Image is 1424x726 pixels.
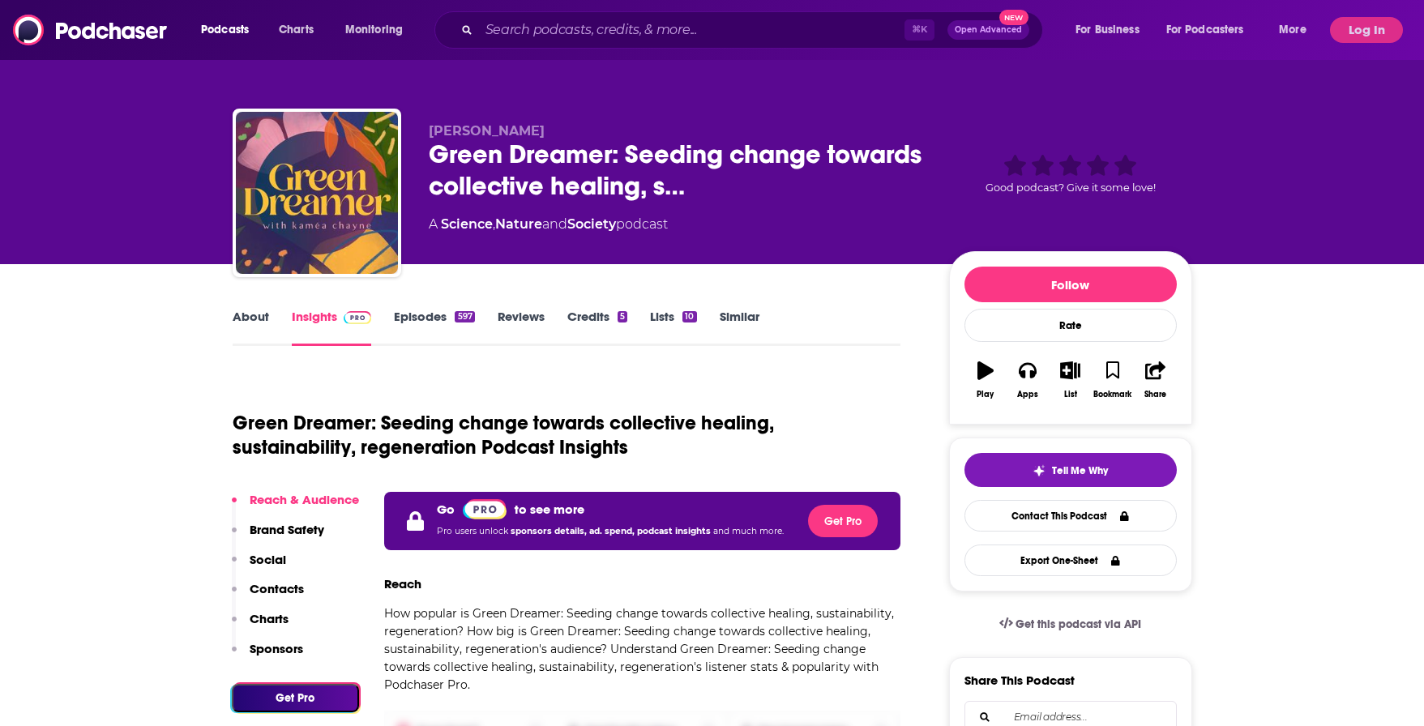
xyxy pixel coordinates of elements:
button: Export One-Sheet [964,544,1177,576]
span: [PERSON_NAME] [429,123,545,139]
p: How popular is Green Dreamer: Seeding change towards collective healing, sustainability, regenera... [384,604,901,694]
h1: Green Dreamer: Seeding change towards collective healing, sustainability, regeneration Podcast In... [233,411,888,459]
p: Reach & Audience [250,492,359,507]
div: 5 [618,311,627,322]
a: Pro website [463,498,507,519]
a: About [233,309,269,346]
span: ⌘ K [904,19,934,41]
button: List [1049,351,1091,409]
button: Share [1134,351,1176,409]
h3: Share This Podcast [964,673,1075,688]
img: Podchaser Pro [463,499,507,519]
a: Charts [268,17,323,43]
input: Search podcasts, credits, & more... [479,17,904,43]
div: Bookmark [1093,390,1131,399]
div: 597 [455,311,474,322]
a: Similar [720,309,759,346]
h3: Reach [384,576,421,591]
span: Monitoring [345,19,403,41]
div: Share [1144,390,1166,399]
a: Credits5 [567,309,627,346]
button: open menu [1156,17,1268,43]
span: Open Advanced [955,26,1022,34]
span: For Podcasters [1166,19,1244,41]
span: For Business [1075,19,1140,41]
span: and [542,216,567,232]
button: Contacts [232,581,304,611]
a: Lists10 [650,309,696,346]
div: Good podcast? Give it some love! [949,123,1192,224]
button: Bookmark [1092,351,1134,409]
div: A podcast [429,215,668,234]
button: tell me why sparkleTell Me Why [964,453,1177,487]
div: Rate [964,309,1177,342]
button: Get Pro [232,684,359,712]
span: Good podcast? Give it some love! [986,181,1156,194]
p: Pro users unlock and much more. [437,519,784,544]
button: Get Pro [808,505,878,537]
a: Episodes597 [394,309,474,346]
button: open menu [1064,17,1160,43]
div: Apps [1017,390,1038,399]
p: Social [250,552,286,567]
button: Charts [232,611,289,641]
a: Reviews [498,309,545,346]
div: 10 [682,311,696,322]
span: More [1279,19,1306,41]
img: Podchaser - Follow, Share and Rate Podcasts [13,15,169,45]
span: sponsors details, ad. spend, podcast insights [511,526,713,536]
p: Charts [250,611,289,626]
span: Podcasts [201,19,249,41]
button: Apps [1007,351,1049,409]
span: New [999,10,1028,25]
button: Follow [964,267,1177,302]
button: Reach & Audience [232,492,359,522]
div: Search podcasts, credits, & more... [450,11,1058,49]
img: Podchaser Pro [344,311,372,324]
button: Play [964,351,1007,409]
img: Green Dreamer: Seeding change towards collective healing, sustainability, regeneration [236,112,398,274]
span: Tell Me Why [1052,464,1108,477]
img: tell me why sparkle [1033,464,1046,477]
button: Brand Safety [232,522,324,552]
p: Contacts [250,581,304,596]
button: Sponsors [232,641,303,671]
span: Charts [279,19,314,41]
a: InsightsPodchaser Pro [292,309,372,346]
p: Brand Safety [250,522,324,537]
button: open menu [1268,17,1327,43]
span: , [493,216,495,232]
button: Social [232,552,286,582]
span: Get this podcast via API [1016,617,1141,631]
div: Play [977,390,994,399]
p: Sponsors [250,641,303,656]
button: Open AdvancedNew [947,20,1029,40]
button: Log In [1330,17,1403,43]
a: Nature [495,216,542,232]
a: Science [441,216,493,232]
p: Go [437,502,455,517]
a: Contact This Podcast [964,500,1177,532]
p: to see more [515,502,584,517]
button: open menu [334,17,424,43]
div: List [1064,390,1077,399]
a: Get this podcast via API [986,604,1155,644]
a: Society [567,216,616,232]
button: open menu [190,17,270,43]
